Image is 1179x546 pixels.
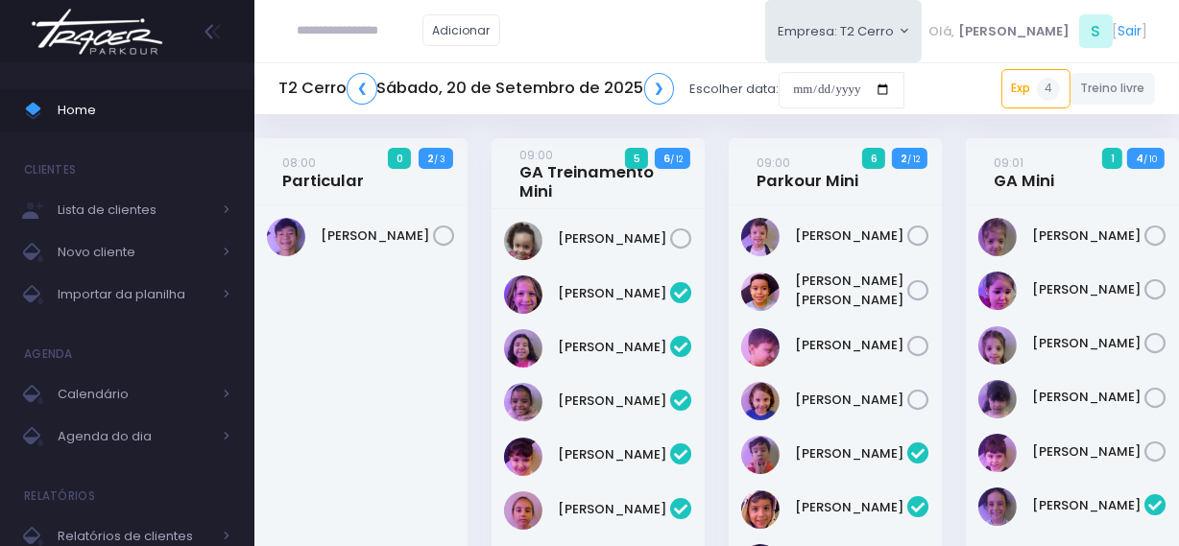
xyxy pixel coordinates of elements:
[558,392,670,411] a: [PERSON_NAME]
[282,154,316,172] small: 08:00
[1032,442,1144,462] a: [PERSON_NAME]
[519,146,553,164] small: 09:00
[922,10,1155,53] div: [ ]
[741,490,780,529] img: Bento Oliveira da Costa
[663,151,670,166] strong: 6
[795,226,907,246] a: [PERSON_NAME]
[1102,148,1122,169] span: 1
[1001,69,1071,107] a: Exp4
[741,218,780,256] img: Gabriel Afonso Frisch
[929,22,955,41] span: Olá,
[504,438,542,476] img: Isabela Araújo Girotto
[558,229,670,249] a: [PERSON_NAME]
[741,273,780,311] img: Leonardo Ito Bueno Ramos
[1079,14,1113,48] span: S
[625,148,648,169] span: 5
[1037,78,1060,101] span: 4
[58,382,211,407] span: Calendário
[347,73,377,105] a: ❮
[1032,280,1144,299] a: [PERSON_NAME]
[907,154,920,165] small: / 12
[978,434,1017,472] img: Laura Ximenes Zanini
[388,148,411,169] span: 0
[282,153,364,191] a: 08:00Particular
[862,148,885,169] span: 6
[795,336,907,355] a: [PERSON_NAME]
[795,498,907,517] a: [PERSON_NAME]
[504,329,542,368] img: Giovanna Silveira Barp
[58,240,211,265] span: Novo cliente
[24,151,76,189] h4: Clientes
[58,424,211,449] span: Agenda do dia
[422,14,501,46] a: Adicionar
[978,218,1017,256] img: Alice Bordini
[24,335,73,373] h4: Agenda
[978,380,1017,418] img: Isabela Sanseverino Curvo Candido Lima
[795,444,907,463] a: [PERSON_NAME]
[504,383,542,421] img: Helena Maciel dos Santos
[504,491,542,530] img: Laura Oliveira Alves
[267,218,305,256] img: Albert Hong
[1032,496,1144,515] a: [PERSON_NAME]
[741,328,780,367] img: Lucas Vidal
[757,153,858,191] a: 09:00Parkour Mini
[1119,21,1143,41] a: Sair
[1143,154,1157,165] small: / 10
[741,436,780,474] img: Benjamin Franco
[1032,334,1144,353] a: [PERSON_NAME]
[504,275,542,314] img: Beatriz Giometti
[504,222,542,260] img: Antonella sousa bertanha
[58,198,211,223] span: Lista de clientes
[795,272,907,309] a: [PERSON_NAME] [PERSON_NAME]
[741,382,780,420] img: Ícaro Torres Longhi
[434,154,445,165] small: / 3
[558,500,670,519] a: [PERSON_NAME]
[994,154,1023,172] small: 09:01
[1136,151,1143,166] strong: 4
[994,153,1054,191] a: 09:01GA Mini
[670,154,683,165] small: / 12
[278,73,674,105] h5: T2 Cerro Sábado, 20 de Setembro de 2025
[958,22,1070,41] span: [PERSON_NAME]
[558,284,670,303] a: [PERSON_NAME]
[757,154,790,172] small: 09:00
[1071,73,1156,105] a: Treino livre
[558,338,670,357] a: [PERSON_NAME]
[795,391,907,410] a: [PERSON_NAME]
[58,98,230,123] span: Home
[519,145,670,202] a: 09:00GA Treinamento Mini
[644,73,675,105] a: ❯
[321,226,433,246] a: [PERSON_NAME]
[427,151,434,166] strong: 2
[24,477,95,515] h4: Relatórios
[978,487,1017,526] img: Helena de Oliveira Mendonça
[1032,226,1144,246] a: [PERSON_NAME]
[1032,388,1144,407] a: [PERSON_NAME]
[901,151,907,166] strong: 2
[978,326,1017,365] img: Clara Bordini
[558,445,670,464] a: [PERSON_NAME]
[978,272,1017,310] img: Beatriz Gelber de Azevedo
[278,67,904,111] div: Escolher data:
[58,282,211,307] span: Importar da planilha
